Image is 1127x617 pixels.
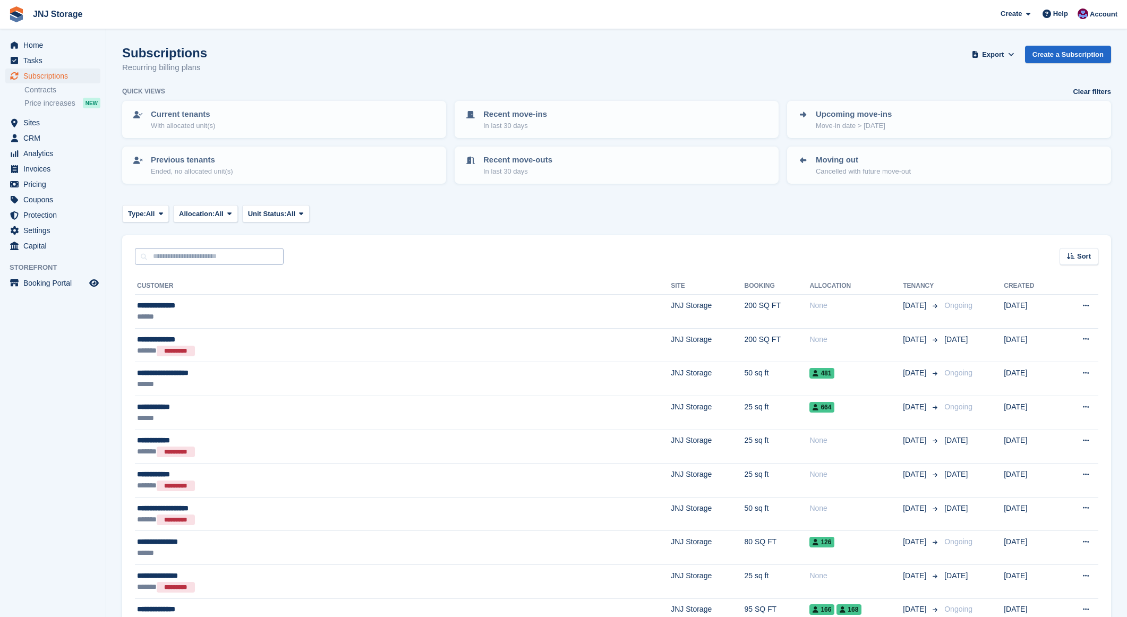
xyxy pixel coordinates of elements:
p: Recent move-outs [483,154,552,166]
p: In last 30 days [483,166,552,177]
img: stora-icon-8386f47178a22dfd0bd8f6a31ec36ba5ce8667c1dd55bd0f319d3a0aa187defe.svg [8,6,24,22]
a: menu [5,238,100,253]
td: 50 sq ft [744,497,809,531]
p: Move-in date > [DATE] [816,121,892,131]
td: JNJ Storage [671,531,744,565]
td: [DATE] [1004,497,1058,531]
span: [DATE] [903,435,928,446]
span: Coupons [23,192,87,207]
p: Current tenants [151,108,215,121]
span: Export [982,49,1004,60]
span: All [146,209,155,219]
td: 25 sq ft [744,396,809,430]
a: Preview store [88,277,100,289]
a: menu [5,208,100,222]
button: Export [970,46,1017,63]
td: 25 sq ft [744,464,809,498]
td: JNJ Storage [671,362,744,396]
th: Allocation [809,278,903,295]
span: 664 [809,402,834,413]
p: Moving out [816,154,911,166]
div: None [809,334,903,345]
p: Previous tenants [151,154,233,166]
span: [DATE] [903,367,928,379]
a: menu [5,115,100,130]
div: None [809,469,903,480]
span: [DATE] [944,470,968,478]
p: In last 30 days [483,121,547,131]
h1: Subscriptions [122,46,207,60]
td: 200 SQ FT [744,295,809,329]
span: [DATE] [903,570,928,581]
a: Price increases NEW [24,97,100,109]
span: 126 [809,537,834,547]
a: Previous tenants Ended, no allocated unit(s) [123,148,445,183]
span: All [287,209,296,219]
a: menu [5,146,100,161]
span: Ongoing [944,402,972,411]
span: Protection [23,208,87,222]
th: Customer [135,278,671,295]
span: [DATE] [903,503,928,514]
a: menu [5,161,100,176]
span: [DATE] [903,469,928,480]
h6: Quick views [122,87,165,96]
p: With allocated unit(s) [151,121,215,131]
a: menu [5,38,100,53]
p: Ended, no allocated unit(s) [151,166,233,177]
span: All [215,209,224,219]
span: Price increases [24,98,75,108]
td: [DATE] [1004,295,1058,329]
th: Tenancy [903,278,940,295]
td: JNJ Storage [671,430,744,464]
span: Help [1053,8,1068,19]
td: [DATE] [1004,430,1058,464]
span: Ongoing [944,369,972,377]
td: 50 sq ft [744,362,809,396]
span: Sites [23,115,87,130]
a: menu [5,177,100,192]
span: [DATE] [944,504,968,512]
span: [DATE] [944,436,968,444]
a: menu [5,192,100,207]
button: Allocation: All [173,205,238,222]
a: menu [5,276,100,290]
a: menu [5,68,100,83]
span: Ongoing [944,605,972,613]
span: Allocation: [179,209,215,219]
a: menu [5,53,100,68]
span: Invoices [23,161,87,176]
a: Upcoming move-ins Move-in date > [DATE] [788,102,1110,137]
span: [DATE] [903,401,928,413]
th: Created [1004,278,1058,295]
span: Settings [23,223,87,238]
span: Home [23,38,87,53]
a: Current tenants With allocated unit(s) [123,102,445,137]
p: Upcoming move-ins [816,108,892,121]
th: Booking [744,278,809,295]
span: Account [1090,9,1117,20]
span: Unit Status: [248,209,287,219]
a: Create a Subscription [1025,46,1111,63]
button: Type: All [122,205,169,222]
button: Unit Status: All [242,205,310,222]
p: Cancelled with future move-out [816,166,911,177]
span: 168 [836,604,861,615]
td: JNJ Storage [671,464,744,498]
div: None [809,435,903,446]
span: Create [1001,8,1022,19]
div: None [809,570,903,581]
span: [DATE] [944,335,968,344]
td: 25 sq ft [744,564,809,598]
span: 166 [809,604,834,615]
span: Booking Portal [23,276,87,290]
span: Analytics [23,146,87,161]
p: Recent move-ins [483,108,547,121]
span: [DATE] [944,571,968,580]
span: Sort [1077,251,1091,262]
a: Contracts [24,85,100,95]
td: [DATE] [1004,396,1058,430]
span: [DATE] [903,536,928,547]
span: Capital [23,238,87,253]
td: JNJ Storage [671,328,744,362]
